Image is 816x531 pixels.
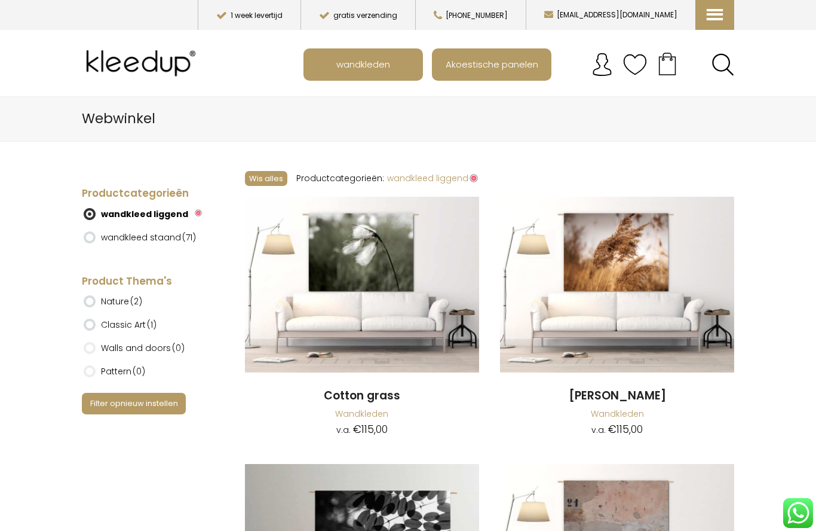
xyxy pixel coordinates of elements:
a: Search [711,53,734,76]
bdi: 115,00 [353,422,388,437]
a: wandkleden [305,50,422,80]
img: account.svg [590,53,614,77]
h4: Product Thema's [82,274,213,289]
span: € [353,422,361,437]
span: € [608,422,616,437]
a: Cotton Grass [245,197,479,374]
span: (71) [182,231,196,243]
span: Webwinkel [82,109,155,128]
img: Verwijderen [195,209,202,216]
li: Productcategorieën: [296,169,384,188]
h4: Productcategorieën [82,187,213,201]
span: (2) [130,295,142,307]
a: Dried Reed [500,197,734,374]
nav: Main menu [303,48,743,81]
a: wandkleed liggend [387,172,478,184]
a: Wandkleden [335,408,388,420]
span: (0) [172,342,185,354]
label: wandkleed staand [101,227,196,248]
span: v.a. [591,424,606,436]
a: Akoestische panelen [433,50,550,80]
img: Kleedup [82,39,205,87]
span: Akoestische panelen [439,53,545,75]
button: Wis alles [245,171,287,186]
a: [PERSON_NAME] [500,388,734,404]
span: wandkleden [330,53,397,75]
a: Wandkleden [591,408,644,420]
label: Classic Art [101,315,157,335]
a: Cotton grass [245,388,479,404]
span: (0) [133,365,145,377]
a: Your cart [647,48,688,78]
button: Filter opnieuw instellen [82,393,186,414]
bdi: 115,00 [608,422,643,437]
img: Dried Reed [500,197,734,373]
span: v.a. [336,424,351,436]
label: Walls and doors [101,338,185,358]
img: Cotton Grass [245,197,479,373]
label: Nature [101,291,142,312]
img: verlanglijstje.svg [623,53,647,77]
label: Pattern [101,361,145,382]
label: wandkleed liggend [101,204,188,224]
span: (1) [147,319,157,331]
